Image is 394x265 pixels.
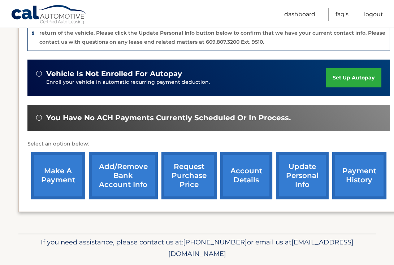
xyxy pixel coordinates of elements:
img: alert-white.svg [36,71,42,77]
p: Select an option below: [27,140,390,148]
a: request purchase price [161,152,217,199]
span: You have no ACH payments currently scheduled or in process. [46,113,291,122]
a: account details [220,152,272,199]
p: If you need assistance, please contact us at: or email us at [29,236,365,260]
a: update personal info [276,152,329,199]
span: vehicle is not enrolled for autopay [46,69,182,78]
a: Add/Remove bank account info [89,152,158,199]
p: Enroll your vehicle in automatic recurring payment deduction. [46,78,326,86]
a: make a payment [31,152,85,199]
p: The end of your lease is approaching soon. A member of our lease end team will be in touch soon t... [39,21,385,45]
a: Dashboard [284,8,315,21]
a: set up autopay [326,68,381,87]
a: Logout [364,8,383,21]
a: payment history [332,152,386,199]
img: alert-white.svg [36,115,42,121]
a: Cal Automotive [11,5,87,26]
a: FAQ's [335,8,348,21]
span: [PHONE_NUMBER] [183,238,247,246]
